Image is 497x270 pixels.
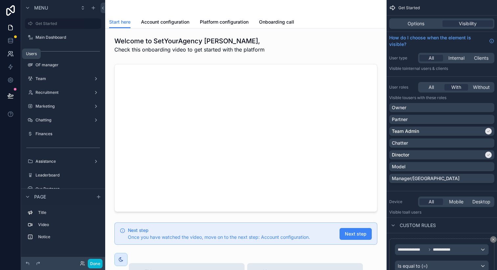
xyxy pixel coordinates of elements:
[88,259,103,268] button: Done
[141,19,189,25] span: Account configuration
[38,210,99,215] label: Title
[389,66,494,71] p: Visible to
[35,35,100,40] label: Main Dashboard
[141,16,189,29] a: Account configuration
[200,19,248,25] span: Platform configuration
[389,199,415,204] label: Device
[35,62,100,68] label: OF manager
[200,16,248,29] a: Platform configuration
[459,20,477,27] span: Visibility
[25,32,101,43] a: Main Dashboard
[25,184,101,194] a: Our Partners
[25,156,101,167] a: Assistance
[429,55,434,61] span: All
[389,210,494,215] p: Visible to
[35,159,91,164] label: Assistance
[429,84,434,91] span: All
[25,60,101,70] a: OF manager
[449,198,463,205] span: Mobile
[25,73,101,84] a: Team
[34,194,46,200] span: Page
[429,198,434,205] span: All
[448,55,464,61] span: Internal
[25,87,101,98] a: Recruitment
[35,90,91,95] label: Recruitment
[400,222,436,229] span: Custom rules
[35,131,100,136] label: Finances
[109,16,130,29] a: Start here
[34,5,48,11] span: Menu
[392,128,419,135] p: Team Admin
[25,170,101,180] a: Leaderboard
[35,173,100,178] label: Leaderboard
[392,140,408,146] p: Chatter
[389,55,415,61] label: User type
[392,175,460,182] p: Manager/[GEOGRAPHIC_DATA]
[25,115,101,125] a: Chatting
[259,16,294,29] a: Onboarding call
[389,95,494,100] p: Visible to
[38,234,99,239] label: Notice
[406,210,421,215] span: all users
[25,18,101,29] a: Get Started
[406,95,446,100] span: Users with these roles
[389,85,415,90] label: User roles
[472,198,490,205] span: Desktop
[35,21,97,26] label: Get Started
[392,104,406,111] p: Owner
[35,104,91,109] label: Marketing
[392,152,409,158] p: Director
[35,186,100,192] label: Our Partners
[451,84,461,91] span: With
[25,101,101,112] a: Marketing
[26,51,37,56] div: Users
[408,20,424,27] span: Options
[35,76,91,81] label: Team
[392,116,408,123] p: Partner
[392,163,406,170] p: Model
[25,129,101,139] a: Finances
[109,19,130,25] span: Start here
[473,84,490,91] span: Without
[259,19,294,25] span: Onboarding call
[38,222,99,227] label: Video
[398,5,420,10] span: Get Started
[21,204,105,249] div: scrollable content
[389,34,486,48] span: How do I choose when the element is visible?
[35,117,91,123] label: Chatting
[474,55,488,61] span: Clients
[389,34,494,48] a: How do I choose when the element is visible?
[406,66,448,71] span: Internal users & clients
